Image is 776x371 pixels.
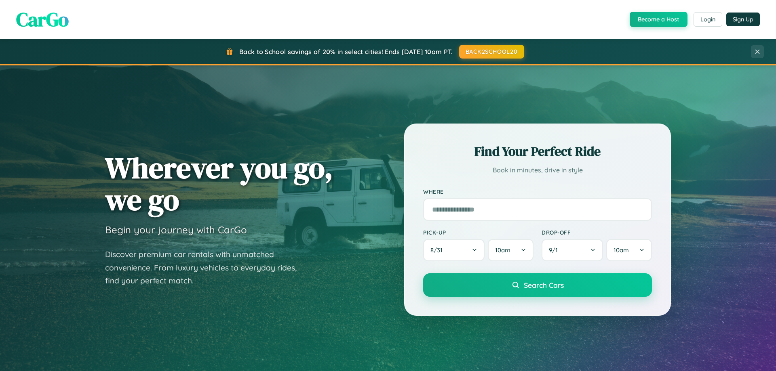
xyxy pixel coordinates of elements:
button: 8/31 [423,239,485,261]
button: 9/1 [542,239,603,261]
h2: Find Your Perfect Ride [423,143,652,160]
span: 10am [614,246,629,254]
h3: Begin your journey with CarGo [105,224,247,236]
span: Search Cars [524,281,564,289]
button: Search Cars [423,273,652,297]
button: BACK2SCHOOL20 [459,45,524,59]
button: Sign Up [726,13,760,26]
label: Pick-up [423,229,533,236]
button: 10am [606,239,652,261]
p: Book in minutes, drive in style [423,164,652,176]
button: 10am [488,239,533,261]
h1: Wherever you go, we go [105,152,333,216]
span: Back to School savings of 20% in select cities! Ends [DATE] 10am PT. [239,48,453,56]
span: CarGo [16,6,69,33]
span: 10am [495,246,510,254]
label: Where [423,188,652,195]
p: Discover premium car rentals with unmatched convenience. From luxury vehicles to everyday rides, ... [105,248,307,287]
button: Become a Host [630,12,687,27]
button: Login [694,12,722,27]
label: Drop-off [542,229,652,236]
span: 9 / 1 [549,246,562,254]
span: 8 / 31 [430,246,447,254]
